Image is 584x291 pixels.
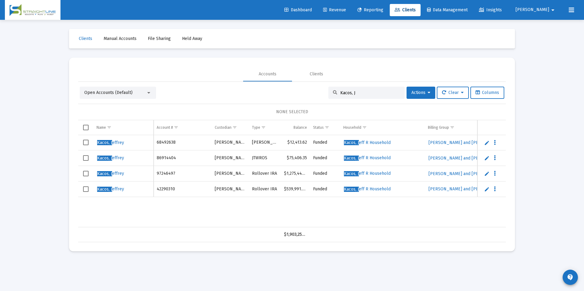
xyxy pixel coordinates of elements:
div: Account # [157,125,173,130]
a: Reporting [352,4,388,16]
span: Kacos, J [344,187,359,192]
div: Custodian [215,125,232,130]
a: Data Management [422,4,473,16]
span: Clients [395,7,416,13]
td: Rollover IRA [249,166,281,181]
a: Edit [484,155,490,161]
span: Show filter options for column 'Account #' [174,125,178,130]
td: $12,413.62 [281,135,310,150]
span: Actions [411,90,430,95]
td: Column Billing Group [425,120,559,135]
span: effrey [97,155,124,160]
span: [PERSON_NAME] and [PERSON_NAME].90% Tiered-Arrears [429,186,545,192]
td: $539,991.88 [281,181,310,197]
div: NONE SELECTED [83,109,501,115]
a: [PERSON_NAME] and [PERSON_NAME].90% Tiered-Arrears [428,169,545,178]
div: $1,903,256.58 [284,232,307,238]
div: Balance [294,125,307,130]
a: Kacos, Jeff R Household [343,185,391,194]
span: Data Management [427,7,468,13]
span: effrey [97,140,124,145]
td: [PERSON_NAME] [212,150,249,166]
a: Insights [474,4,507,16]
div: Select row [83,140,89,145]
td: [PERSON_NAME] [212,135,249,150]
button: [PERSON_NAME] [508,4,564,16]
a: [PERSON_NAME] and [PERSON_NAME].90% Tiered-Arrears [428,154,545,163]
span: Clients [79,36,92,41]
a: Edit [484,140,490,145]
span: Manual Accounts [104,36,137,41]
td: Column Status [310,120,340,135]
td: Column Account # [154,120,212,135]
span: Show filter options for column 'Type' [261,125,266,130]
td: $75,406.35 [281,150,310,166]
td: Column Custodian [212,120,249,135]
span: Kacos, J [97,187,112,192]
a: Manual Accounts [99,33,141,45]
div: Billing Group [428,125,449,130]
div: Name [97,125,106,130]
a: Edit [484,171,490,176]
a: Kacos, Jeffrey [97,169,125,178]
a: Kacos, Jeffrey [97,153,125,163]
td: Column Household [340,120,425,135]
td: Column Type [249,120,281,135]
a: [PERSON_NAME] and [PERSON_NAME].90% Tiered-Arrears [428,138,545,147]
span: eff R Household [344,155,391,160]
div: Select all [83,125,89,130]
a: Clients [74,33,97,45]
a: Held Away [177,33,207,45]
mat-icon: arrow_drop_down [549,4,557,16]
div: Select row [83,155,89,161]
span: [PERSON_NAME] and [PERSON_NAME].90% Tiered-Arrears [429,156,545,161]
td: [PERSON_NAME] [212,166,249,181]
div: Status [313,125,324,130]
span: Show filter options for column 'Billing Group' [450,125,454,130]
span: Held Away [182,36,202,41]
span: [PERSON_NAME] [516,7,549,13]
div: Type [252,125,260,130]
span: Show filter options for column 'Status' [325,125,329,130]
a: Kacos, Jeffrey [97,185,125,194]
button: Clear [437,87,469,99]
div: Clients [310,71,323,77]
div: Data grid [78,120,506,242]
td: 97246497 [154,166,212,181]
span: Show filter options for column 'Custodian' [232,125,237,130]
td: 42290310 [154,181,212,197]
span: Columns [476,90,499,95]
span: eff R Household [344,186,391,192]
a: File Sharing [143,33,176,45]
td: JTWROS [249,150,281,166]
span: [PERSON_NAME] and [PERSON_NAME].90% Tiered-Arrears [429,171,545,176]
a: [PERSON_NAME] and [PERSON_NAME].90% Tiered-Arrears [428,185,545,193]
span: eff R Household [344,171,391,176]
div: Funded [313,155,337,161]
span: eff R Household [344,140,391,145]
td: Rollover IRA [249,181,281,197]
span: Clear [442,90,464,95]
a: Revenue [318,4,351,16]
mat-icon: contact_support [567,274,574,281]
img: Dashboard [9,4,56,16]
td: $1,275,444.73 [281,166,310,181]
div: Funded [313,171,337,177]
span: Kacos, J [344,140,359,145]
span: [PERSON_NAME] and [PERSON_NAME].90% Tiered-Arrears [429,140,545,145]
td: Column Balance [281,120,310,135]
span: Kacos, J [97,140,112,145]
span: Dashboard [284,7,312,13]
span: Insights [479,7,502,13]
button: Columns [470,87,504,99]
span: Kacos, J [344,156,359,161]
span: Revenue [323,7,346,13]
span: Kacos, J [97,156,112,161]
span: Show filter options for column 'Household' [362,125,367,130]
span: Reporting [357,7,383,13]
div: Funded [313,139,337,145]
span: Kacos, J [97,171,112,176]
span: Kacos, J [344,171,359,176]
span: Open Accounts (Default) [84,90,133,95]
td: [PERSON_NAME] [212,181,249,197]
